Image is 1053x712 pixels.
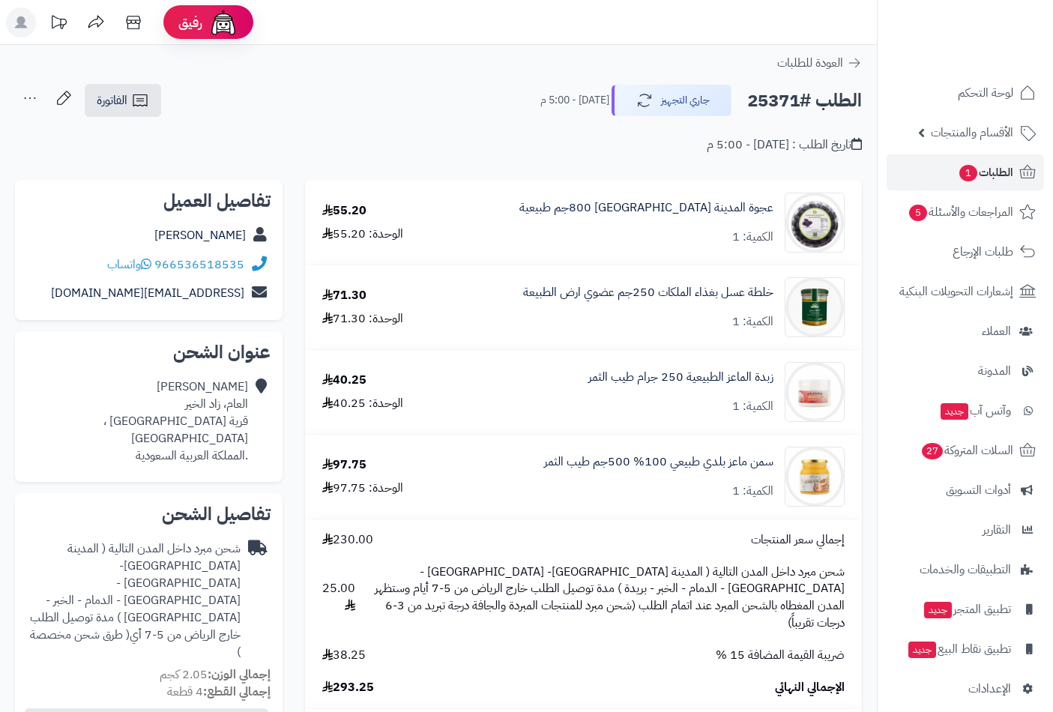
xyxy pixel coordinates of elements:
[97,91,127,109] span: الفاتورة
[732,229,773,246] div: الكمية: 1
[27,505,271,523] h2: تفاصيل الشحن
[921,442,944,460] span: 27
[523,284,773,301] a: خلطة عسل بغذاء الملكات 250جم عضوي ارض الطبيعة
[923,599,1011,620] span: تطبيق المتجر
[968,678,1011,699] span: الإعدادات
[544,453,773,471] a: سمن ماعز بلدي طبيعي 100% 500جم طيب الثمر
[887,631,1044,667] a: تطبيق نقاط البيعجديد
[322,310,403,328] div: الوحدة: 71.30
[887,591,1044,627] a: تطبيق المتجرجديد
[951,11,1039,43] img: logo-2.png
[85,84,161,117] a: الفاتورة
[178,13,202,31] span: رفيق
[27,540,241,660] div: شحن مبرد داخل المدن التالية ( المدينة [GEOGRAPHIC_DATA]- [GEOGRAPHIC_DATA] - [GEOGRAPHIC_DATA] - ...
[370,564,845,632] span: شحن مبرد داخل المدن التالية ( المدينة [GEOGRAPHIC_DATA]- [GEOGRAPHIC_DATA] - [GEOGRAPHIC_DATA] - ...
[751,531,845,549] span: إجمالي سعر المنتجات
[887,432,1044,468] a: السلات المتروكة27
[519,199,773,217] a: عجوة المدينة [GEOGRAPHIC_DATA] 800جم طبيعية
[160,666,271,684] small: 2.05 كجم
[322,456,366,474] div: 97.75
[707,136,862,154] div: تاريخ الطلب : [DATE] - 5:00 م
[982,321,1011,342] span: العملاء
[785,277,844,337] img: 1712844130-6f3e97af-b8eb-4f40-ada0-f687860e8374_I23-2A4TS33-90x90.jpeg
[924,602,952,618] span: جديد
[27,378,248,464] div: [PERSON_NAME] العام، زاد الخير قرية [GEOGRAPHIC_DATA] ، [GEOGRAPHIC_DATA] .المملكة العربية السعودية
[322,372,366,389] div: 40.25
[27,192,271,210] h2: تفاصيل العميل
[958,162,1013,183] span: الطلبات
[983,519,1011,540] span: التقارير
[939,400,1011,421] span: وآتس آب
[887,512,1044,548] a: التقارير
[908,202,1013,223] span: المراجعات والأسئلة
[322,679,374,696] span: 293.25
[716,647,845,664] span: ضريبة القيمة المضافة 15 %
[540,93,609,108] small: [DATE] - 5:00 م
[908,204,928,222] span: 5
[322,531,373,549] span: 230.00
[887,671,1044,707] a: الإعدادات
[899,281,1013,302] span: إشعارات التحويلات البنكية
[154,226,246,244] a: [PERSON_NAME]
[40,7,77,41] a: تحديثات المنصة
[946,480,1011,501] span: أدوات التسويق
[941,403,968,420] span: جديد
[322,226,403,243] div: الوحدة: 55.20
[747,85,862,116] h2: الطلب #25371
[322,287,366,304] div: 71.30
[959,164,978,182] span: 1
[887,194,1044,230] a: المراجعات والأسئلة5
[920,559,1011,580] span: التطبيقات والخدمات
[732,483,773,500] div: الكمية: 1
[887,234,1044,270] a: طلبات الإرجاع
[887,75,1044,111] a: لوحة التحكم
[203,683,271,701] strong: إجمالي القطع:
[30,626,241,661] span: ( طرق شحن مخصصة )
[732,398,773,415] div: الكمية: 1
[612,85,731,116] button: جاري التجهيز
[887,393,1044,429] a: وآتس آبجديد
[51,284,244,302] a: [EMAIL_ADDRESS][DOMAIN_NAME]
[167,683,271,701] small: 4 قطعة
[887,552,1044,588] a: التطبيقات والخدمات
[208,666,271,684] strong: إجمالي الوزن:
[588,369,773,386] a: زبدة الماعز الطبيعية 250 جرام طيب الثمر
[154,256,244,274] a: 966536518535
[322,647,366,664] span: 38.25
[953,241,1013,262] span: طلبات الإرجاع
[27,343,271,361] h2: عنوان الشحن
[887,274,1044,310] a: إشعارات التحويلات البنكية
[908,642,936,658] span: جديد
[208,7,238,37] img: ai-face.png
[785,447,844,507] img: 1745189843-%D8%B3%D9%85%D9%86%20%D9%85%D8%A7%D8%B9%D8%B2%20%D8%A8%D9%84%D8%AF%D9%8A%20-90x90.jpg
[107,256,151,274] a: واتساب
[322,580,355,615] span: 25.00
[775,679,845,696] span: الإجمالي النهائي
[920,440,1013,461] span: السلات المتروكة
[887,353,1044,389] a: المدونة
[777,54,862,72] a: العودة للطلبات
[887,472,1044,508] a: أدوات التسويق
[931,122,1013,143] span: الأقسام والمنتجات
[785,193,844,253] img: 1714234606-2147483733-90x90.jpg
[887,313,1044,349] a: العملاء
[978,360,1011,381] span: المدونة
[322,202,366,220] div: 55.20
[322,480,403,497] div: الوحدة: 97.75
[907,639,1011,660] span: تطبيق نقاط البيع
[887,154,1044,190] a: الطلبات1
[322,395,403,412] div: الوحدة: 40.25
[958,82,1013,103] span: لوحة التحكم
[785,362,844,422] img: 1745189470-%D8%B2%D8%A8%D8%AF%D8%A9%20%D9%85%D8%A7%D8%B9%D8%B2%20%D8%A8%D9%84%D8%AF%D9%8A%20-90x9...
[777,54,843,72] span: العودة للطلبات
[732,313,773,331] div: الكمية: 1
